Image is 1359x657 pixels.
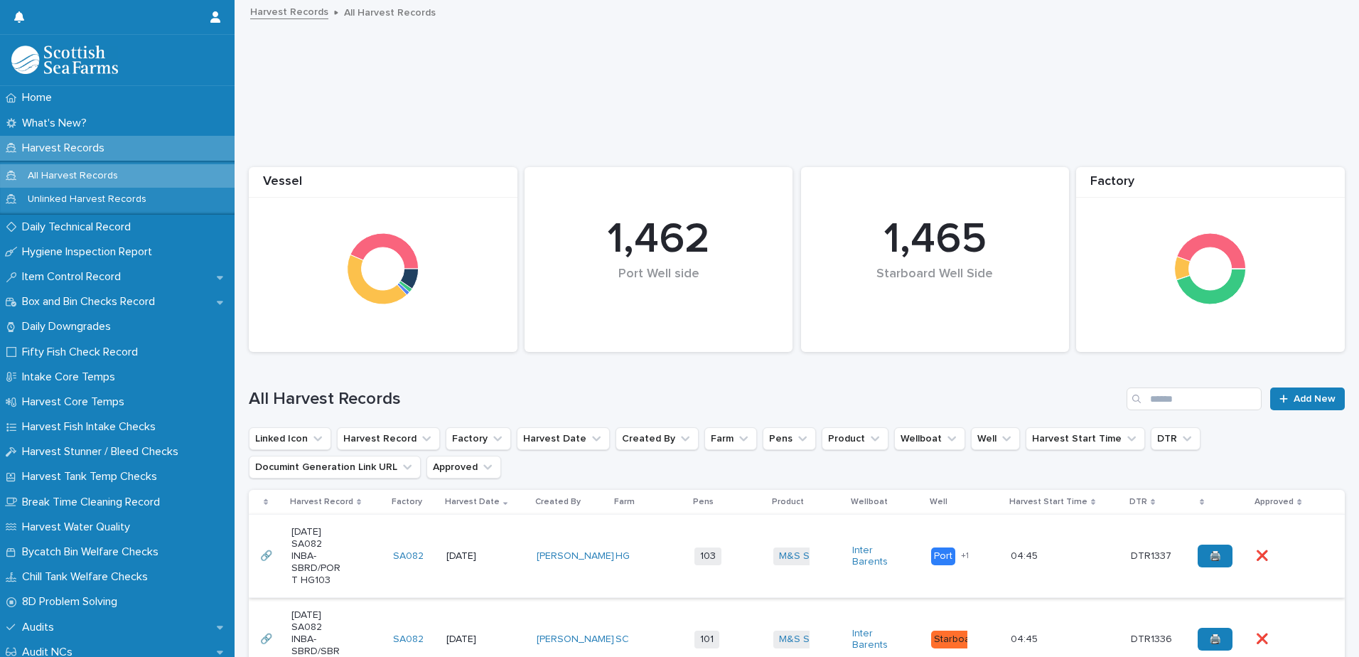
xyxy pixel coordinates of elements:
[1151,427,1200,450] button: DTR
[1129,494,1147,510] p: DTR
[694,631,719,648] span: 101
[825,214,1046,265] div: 1,465
[260,631,275,646] p: 🔗
[852,545,903,569] a: Inter Barents
[1209,634,1221,644] span: 🖨️
[16,395,136,409] p: Harvest Core Temps
[616,550,630,562] a: HG
[693,494,714,510] p: Pens
[16,141,116,155] p: Harvest Records
[894,427,965,450] button: Wellboat
[16,245,163,259] p: Hygiene Inspection Report
[16,91,63,105] p: Home
[971,427,1020,450] button: Well
[1198,628,1232,651] a: 🖨️
[16,520,141,534] p: Harvest Water Quality
[616,634,629,646] a: SC
[16,570,159,584] p: Chill Tank Welfare Checks
[249,456,421,479] button: Documint Generation Link URL
[16,445,190,459] p: Harvest Stunner / Bleed Checks
[549,214,769,265] div: 1,462
[825,267,1046,311] div: Starboard Well Side
[1294,394,1336,404] span: Add New
[16,270,132,284] p: Item Control Record
[535,494,581,510] p: Created By
[851,494,888,510] p: Wellboat
[16,545,170,559] p: Bycatch Bin Welfare Checks
[446,427,511,450] button: Factory
[1198,545,1232,567] a: 🖨️
[16,595,129,609] p: 8D Problem Solving
[694,547,721,565] span: 103
[517,427,610,450] button: Harvest Date
[616,427,699,450] button: Created By
[614,494,635,510] p: Farm
[1127,388,1262,410] input: Search
[931,631,982,648] div: Starboard
[930,494,947,510] p: Well
[763,427,816,450] button: Pens
[446,550,497,562] p: [DATE]
[16,193,158,205] p: Unlinked Harvest Records
[852,628,903,652] a: Inter Barents
[16,370,127,384] p: Intake Core Temps
[393,550,424,562] a: SA082
[445,494,500,510] p: Harvest Date
[537,634,614,646] a: [PERSON_NAME]
[1209,551,1221,561] span: 🖨️
[249,427,331,450] button: Linked Icon
[446,634,497,646] p: [DATE]
[704,427,757,450] button: Farm
[1255,494,1294,510] p: Approved
[290,494,353,510] p: Harvest Record
[961,552,969,560] span: + 1
[344,4,436,19] p: All Harvest Records
[537,550,614,562] a: [PERSON_NAME]
[249,389,1121,410] h1: All Harvest Records
[549,267,769,311] div: Port Well side
[1131,547,1174,562] p: DTR1337
[1026,427,1145,450] button: Harvest Start Time
[779,634,832,646] a: M&S Select
[772,494,804,510] p: Product
[250,3,328,19] a: Harvest Records
[16,117,98,130] p: What's New?
[16,470,168,484] p: Harvest Tank Temp Checks
[1076,174,1345,198] div: Factory
[1011,547,1041,562] p: 04:45
[1256,631,1271,646] p: ❌
[1011,631,1041,646] p: 04:45
[16,496,171,509] p: Break Time Cleaning Record
[16,420,167,434] p: Harvest Fish Intake Checks
[260,547,275,562] p: 🔗
[779,550,832,562] a: M&S Select
[291,526,342,586] p: [DATE] SA082 INBA-SBRD/PORT HG103
[931,547,955,565] div: Port
[16,346,149,359] p: Fifty Fish Check Record
[426,456,501,479] button: Approved
[822,427,888,450] button: Product
[337,427,440,450] button: Harvest Record
[16,220,142,234] p: Daily Technical Record
[249,515,1345,598] tr: 🔗🔗 [DATE] SA082 INBA-SBRD/PORT HG103SA082 [DATE][PERSON_NAME] HG 103M&S Select Inter Barents Port...
[249,174,517,198] div: Vessel
[16,170,129,182] p: All Harvest Records
[1009,494,1087,510] p: Harvest Start Time
[1131,631,1175,646] p: DTR1336
[16,295,166,309] p: Box and Bin Checks Record
[393,634,424,646] a: SA082
[392,494,422,510] p: Factory
[1270,388,1345,410] a: Add New
[11,46,118,74] img: mMrefqRFQpe26GRNOUkG
[16,621,65,634] p: Audits
[1256,547,1271,562] p: ❌
[16,320,122,333] p: Daily Downgrades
